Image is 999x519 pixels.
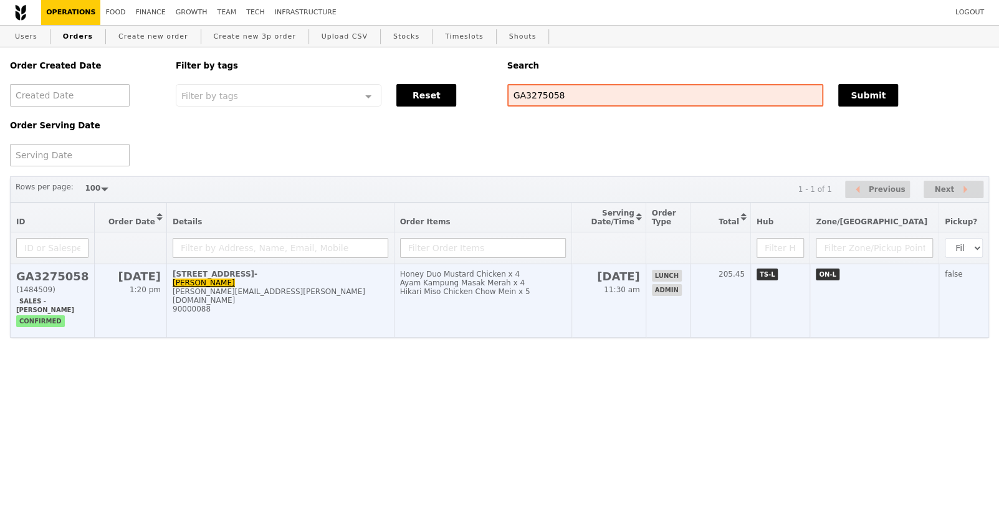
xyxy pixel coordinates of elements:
[130,285,161,294] span: 1:20 pm
[934,182,954,197] span: Next
[181,90,238,101] span: Filter by tags
[757,217,773,226] span: Hub
[816,217,927,226] span: Zone/[GEOGRAPHIC_DATA]
[10,61,161,70] h5: Order Created Date
[173,217,202,226] span: Details
[845,181,910,199] button: Previous
[604,285,639,294] span: 11:30 am
[945,217,977,226] span: Pickup?
[173,305,388,313] div: 90000088
[400,287,566,296] div: Hikari Miso Chicken Chow Mein x 5
[16,270,88,283] h2: GA3275058
[945,270,963,279] span: false
[816,269,839,280] span: ON-L
[16,217,25,226] span: ID
[173,238,388,258] input: Filter by Address, Name, Email, Mobile
[100,270,161,283] h2: [DATE]
[15,4,26,21] img: Grain logo
[10,144,130,166] input: Serving Date
[173,287,388,305] div: [PERSON_NAME][EMAIL_ADDRESS][PERSON_NAME][DOMAIN_NAME]
[400,270,566,279] div: Honey Duo Mustard Chicken x 4
[838,84,898,107] button: Submit
[869,182,906,197] span: Previous
[652,284,682,296] span: admin
[578,270,639,283] h2: [DATE]
[652,270,682,282] span: lunch
[16,295,77,316] span: Sales - [PERSON_NAME]
[16,285,88,294] div: (1484509)
[173,270,388,279] div: [STREET_ADDRESS]-
[757,269,778,280] span: TS-L
[757,238,804,258] input: Filter Hub
[10,84,130,107] input: Created Date
[317,26,373,48] a: Upload CSV
[504,26,542,48] a: Shouts
[440,26,488,48] a: Timeslots
[173,279,235,287] a: [PERSON_NAME]
[10,121,161,130] h5: Order Serving Date
[816,238,933,258] input: Filter Zone/Pickup Point
[507,84,824,107] input: Search any field
[396,84,456,107] button: Reset
[507,61,990,70] h5: Search
[400,279,566,287] div: Ayam Kampung Masak Merah x 4
[400,238,566,258] input: Filter Order Items
[924,181,983,199] button: Next
[10,26,42,48] a: Users
[400,217,451,226] span: Order Items
[176,61,492,70] h5: Filter by tags
[719,270,745,279] span: 205.45
[16,181,74,193] label: Rows per page:
[16,238,88,258] input: ID or Salesperson name
[388,26,424,48] a: Stocks
[209,26,301,48] a: Create new 3p order
[798,185,831,194] div: 1 - 1 of 1
[113,26,193,48] a: Create new order
[652,209,676,226] span: Order Type
[16,315,65,327] span: confirmed
[58,26,98,48] a: Orders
